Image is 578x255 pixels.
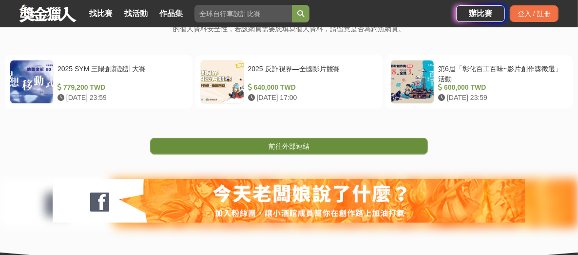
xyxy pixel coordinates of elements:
div: 登入 / 註冊 [510,5,559,22]
div: 2025 反詐視界—全國影片競賽 [248,64,374,82]
div: 2025 SYM 三陽創新設計大賽 [58,64,184,82]
div: [DATE] 23:59 [58,93,184,103]
div: 600,000 TWD [438,82,564,93]
div: 640,000 TWD [248,82,374,93]
div: 779,200 TWD [58,82,184,93]
a: 前往外部連結 [150,138,428,155]
img: 127fc932-0e2d-47dc-a7d9-3a4a18f96856.jpg [53,179,525,223]
a: 第6屆「彰化百工百味~影片創作獎徵選」活動 600,000 TWD [DATE] 23:59 [385,55,573,109]
input: 全球自行車設計比賽 [194,5,292,22]
div: 第6屆「彰化百工百味~影片創作獎徵選」活動 [438,64,564,82]
a: 辦比賽 [456,5,505,22]
a: 找活動 [120,7,152,20]
div: [DATE] 23:59 [438,93,564,103]
div: [DATE] 17:00 [248,93,374,103]
a: 作品集 [155,7,187,20]
a: 2025 SYM 三陽創新設計大賽 779,200 TWD [DATE] 23:59 [5,55,193,109]
a: 找比賽 [85,7,116,20]
p: 提醒您，您即將連結至獎金獵人以外的網頁。此網頁可能隱藏木馬病毒程式；同時，為確保您的個人資料安全性，若該網頁需要您填寫個人資料，請留意是否為釣魚網頁。 [149,13,429,44]
span: 前往外部連結 [269,142,309,150]
a: 2025 反詐視界—全國影片競賽 640,000 TWD [DATE] 17:00 [195,55,383,109]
